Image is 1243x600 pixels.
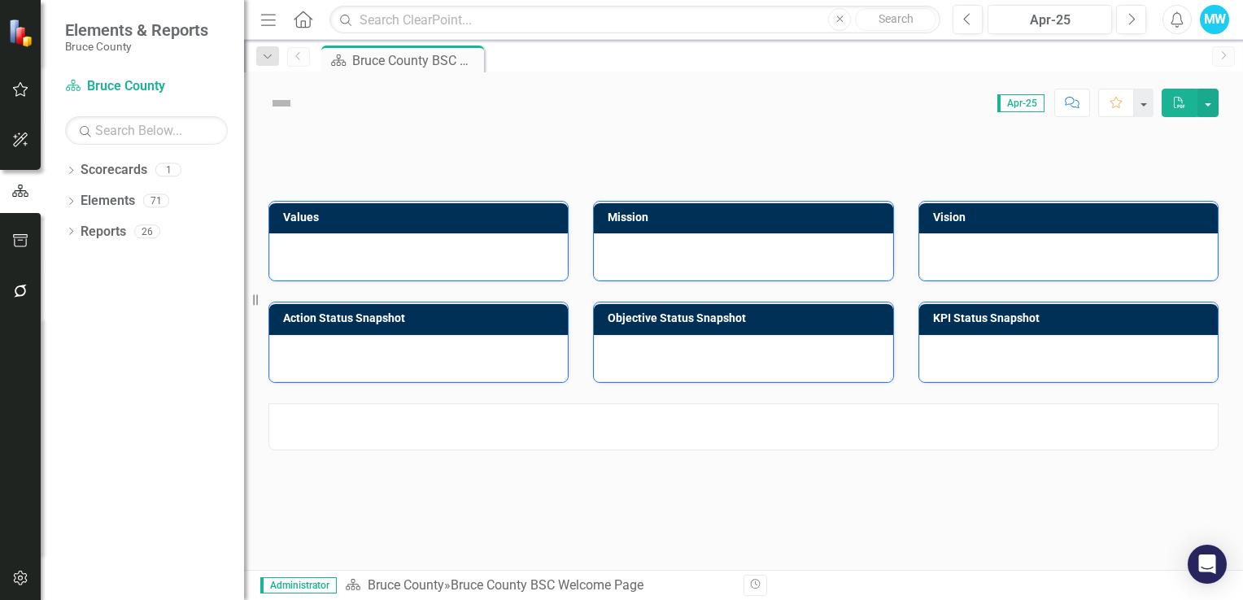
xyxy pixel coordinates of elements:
a: Reports [81,223,126,241]
div: 26 [134,224,160,238]
h3: Values [283,211,560,224]
h3: Objective Status Snapshot [608,312,884,324]
h3: Action Status Snapshot [283,312,560,324]
span: Search [879,12,914,25]
div: Apr-25 [993,11,1106,30]
a: Scorecards [81,161,147,180]
a: Bruce County [65,77,228,96]
img: ClearPoint Strategy [8,19,37,47]
a: Bruce County [368,577,444,593]
div: Bruce County BSC Welcome Page [451,577,643,593]
small: Bruce County [65,40,208,53]
div: 71 [143,194,169,208]
img: Not Defined [268,90,294,116]
h3: Vision [933,211,1210,224]
h3: Mission [608,211,884,224]
button: Apr-25 [988,5,1112,34]
span: Apr-25 [997,94,1045,112]
div: Bruce County BSC Welcome Page [352,50,480,71]
a: Elements [81,192,135,211]
div: » [345,576,731,595]
span: Administrator [260,577,337,593]
div: Open Intercom Messenger [1188,545,1227,584]
h3: KPI Status Snapshot [933,312,1210,324]
div: 1 [155,163,181,177]
button: Search [855,8,936,31]
input: Search ClearPoint... [329,6,940,34]
input: Search Below... [65,116,228,145]
button: MW [1200,5,1229,34]
span: Elements & Reports [65,20,208,40]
